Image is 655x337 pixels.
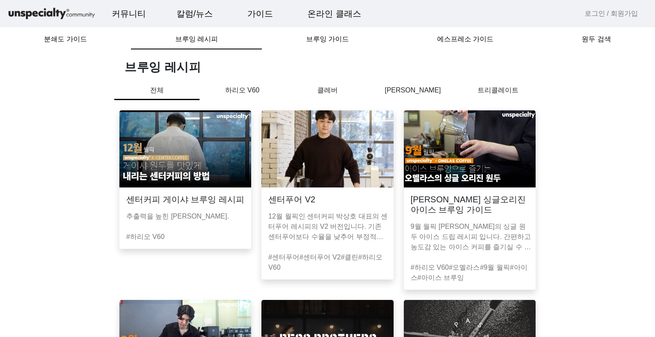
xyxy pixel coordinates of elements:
a: 로그인 / 회원가입 [585,9,638,19]
p: [PERSON_NAME] [370,85,455,95]
span: 원두 검색 [582,36,611,43]
p: 전체 [114,85,200,100]
a: 가이드 [241,2,280,25]
span: 분쇄도 가이드 [44,36,87,43]
span: 브루잉 가이드 [306,36,349,43]
img: logo [7,6,96,21]
a: #오멜라스 [449,264,480,271]
a: 설정 [110,270,164,291]
span: 브루잉 레시피 [175,36,218,43]
a: #아이스 브루잉 [417,274,464,281]
a: 센터커피 게이샤 브루잉 레시피추출력을 높힌 [PERSON_NAME].#하리오 V60 [114,110,256,290]
a: #하리오 V60 [268,253,383,271]
a: 커뮤니티 [105,2,153,25]
span: 대화 [78,283,88,290]
a: 온라인 클래스 [301,2,368,25]
a: #아이스 [411,264,527,281]
span: 설정 [132,283,142,290]
p: 하리오 V60 [200,85,285,95]
h3: [PERSON_NAME] 싱글오리진 아이스 브루잉 가이드 [411,194,529,215]
a: #9월 월픽 [480,264,510,271]
p: 9월 월픽 [PERSON_NAME]의 싱글 원두 아이스 드립 레시피 입니다. 간편하고 농도감 있는 아이스 커피를 즐기실 수 있습니다. [411,222,532,252]
h3: 센터커피 게이샤 브루잉 레시피 [126,194,244,205]
a: #하리오 V60 [411,264,449,271]
a: 홈 [3,270,56,291]
a: #클린 [341,253,358,261]
span: 에스프레소 가이드 [437,36,493,43]
a: 센터푸어 V212월 월픽인 센터커피 박상호 대표의 센터푸어 레시피의 V2 버전입니다. 기존 센터푸어보다 수율을 낮추어 부정적인 맛이 억제되었습니다.#센터푸어#센터푸어 V2#클... [256,110,398,290]
h3: 센터푸어 V2 [268,194,315,205]
a: [PERSON_NAME] 싱글오리진 아이스 브루잉 가이드9월 월픽 [PERSON_NAME]의 싱글 원두 아이스 드립 레시피 입니다. 간편하고 농도감 있는 아이스 커피를 즐기실... [399,110,541,290]
a: 대화 [56,270,110,291]
h1: 브루잉 레시피 [125,60,541,75]
span: 홈 [27,283,32,290]
a: #하리오 V60 [126,233,165,240]
p: 클레버 [285,85,370,95]
a: 칼럼/뉴스 [170,2,220,25]
p: 12월 월픽인 센터커피 박상호 대표의 센터푸어 레시피의 V2 버전입니다. 기존 센터푸어보다 수율을 낮추어 부정적인 맛이 억제되었습니다. [268,211,390,242]
p: 트리콜레이트 [455,85,541,95]
p: 추출력을 높힌 [PERSON_NAME]. [126,211,248,222]
a: #센터푸어 V2 [299,253,341,261]
a: #센터푸어 [268,253,299,261]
